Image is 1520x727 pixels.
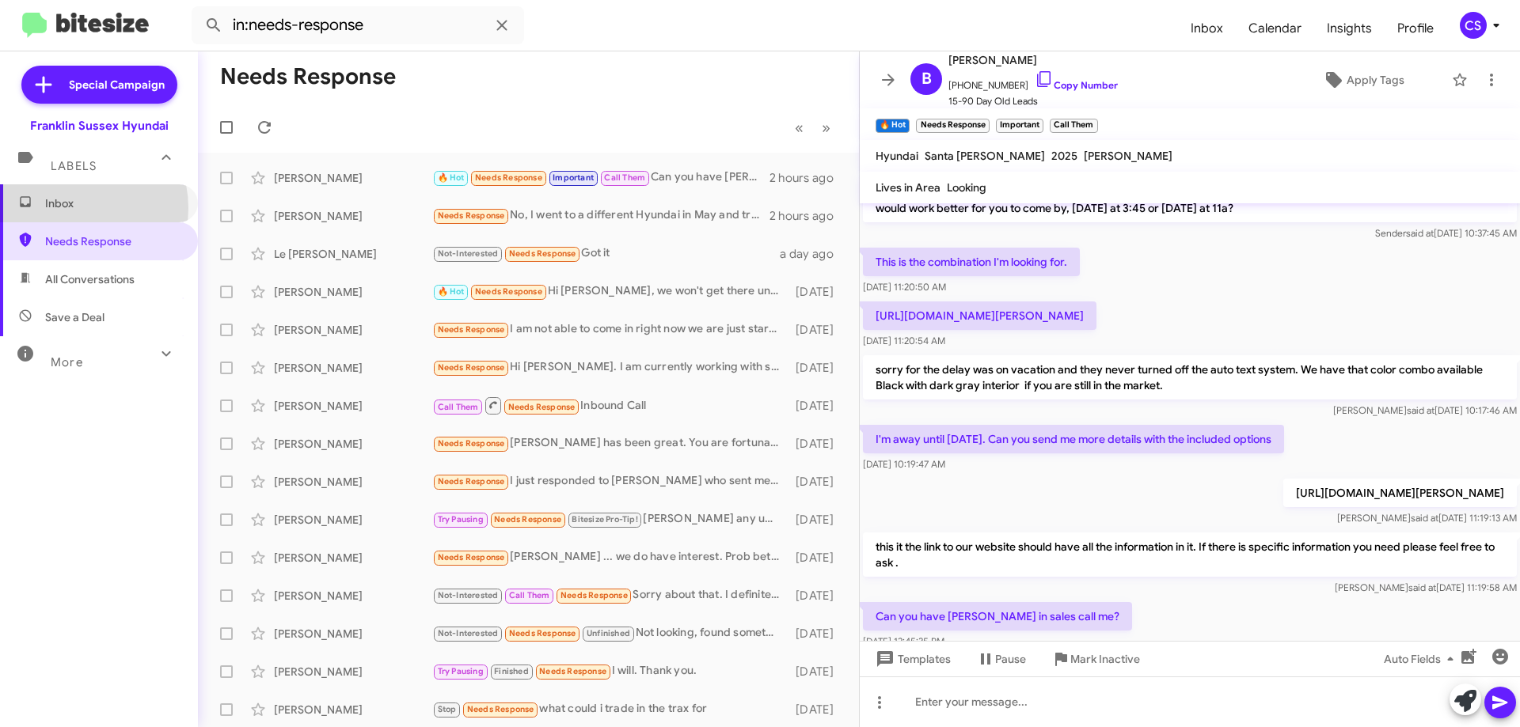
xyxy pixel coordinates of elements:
span: Call Them [604,172,645,183]
div: [PERSON_NAME] has been great. You are fortunate to have her. [432,434,788,452]
div: what could i trade in the trax for [432,700,788,718]
a: Inbox [1178,6,1236,51]
div: [PERSON_NAME] [274,512,432,528]
span: Templates [872,645,951,673]
span: Not-Interested [438,628,499,638]
span: Try Pausing [438,666,484,676]
button: Mark Inactive [1039,645,1153,673]
button: CS [1446,12,1503,39]
span: Save a Deal [45,309,104,325]
span: [DATE] 10:19:47 AM [863,458,945,470]
span: All Conversations [45,271,135,287]
span: Needs Response [45,233,180,249]
div: Can you have [PERSON_NAME] in sales call me? [432,168,769,187]
p: Can you have [PERSON_NAME] in sales call me? [863,602,1132,630]
span: Try Pausing [438,514,484,524]
div: a day ago [780,246,846,262]
small: 🔥 Hot [876,119,910,133]
div: [DATE] [788,626,846,642]
p: [URL][DOMAIN_NAME][PERSON_NAME] [1283,479,1517,507]
span: Apply Tags [1347,66,1404,94]
span: Santa [PERSON_NAME] [925,149,1045,163]
a: Calendar [1236,6,1314,51]
div: Inbound Call [432,396,788,415]
span: Not-Interested [438,590,499,600]
div: [DATE] [788,436,846,452]
span: [PERSON_NAME] [DATE] 11:19:58 AM [1335,581,1517,593]
div: I will. Thank you. [432,662,788,680]
span: Needs Response [438,476,505,487]
span: 🔥 Hot [438,172,465,183]
div: [PERSON_NAME] [274,284,432,300]
span: [PHONE_NUMBER] [948,70,1118,93]
div: Sorry about that. I definitely didn't call or know about it. [432,586,788,604]
span: Hyundai [876,149,918,163]
small: Important [996,119,1043,133]
button: Pause [963,645,1039,673]
span: Needs Response [438,438,505,449]
span: 15-90 Day Old Leads [948,93,1118,109]
div: Not looking, found something [432,624,788,642]
div: Hi [PERSON_NAME], we won't get there until 2:30 just to give you a heads up [432,282,788,301]
span: Needs Response [475,172,542,183]
h1: Needs Response [220,64,396,89]
div: [DATE] [788,284,846,300]
div: Franklin Sussex Hyundai [30,118,169,134]
span: Needs Response [539,666,606,676]
div: I am not able to come in right now we are just starting to look for something for our daughter it... [432,320,788,339]
div: [DATE] [788,474,846,490]
div: I just responded to [PERSON_NAME] who sent me an email. [432,472,788,490]
span: « [795,118,804,138]
p: sorry for the delay was on vacation and they never turned off the auto text system. We have that ... [863,355,1517,399]
input: Search [192,6,524,44]
button: Next [812,112,840,144]
span: Auto Fields [1384,645,1460,673]
div: [PERSON_NAME] [274,398,432,414]
span: Bitesize Pro-Tip! [572,514,637,524]
button: Auto Fields [1371,645,1472,673]
p: I'm away until [DATE]. Can you send me more details with the included options [863,425,1284,453]
span: [PERSON_NAME] [1084,149,1172,163]
span: » [822,118,830,138]
span: [PERSON_NAME] [DATE] 10:17:46 AM [1333,404,1517,416]
div: CS [1460,12,1487,39]
span: Profile [1385,6,1446,51]
span: Needs Response [438,324,505,335]
span: said at [1406,227,1434,239]
div: [DATE] [788,664,846,680]
div: [PERSON_NAME] [274,436,432,452]
span: B [921,66,932,92]
span: Needs Response [467,704,534,714]
button: Previous [785,112,813,144]
a: Special Campaign [21,66,177,104]
span: Needs Response [438,210,505,221]
span: Needs Response [438,362,505,373]
div: 2 hours ago [769,208,846,224]
span: Labels [51,159,97,173]
span: Pause [995,645,1026,673]
span: Important [553,172,594,183]
div: No, I went to a different Hyundai in May and traded in for a new. [432,206,769,225]
span: [DATE] 12:45:35 PM [863,635,944,647]
span: More [51,355,83,369]
span: said at [1407,404,1434,416]
span: Needs Response [509,628,576,638]
span: 2025 [1051,149,1077,163]
a: Insights [1314,6,1385,51]
span: [PERSON_NAME] [948,51,1118,70]
span: Needs Response [508,402,576,412]
span: Inbox [45,195,180,211]
button: Apply Tags [1282,66,1444,94]
span: Mark Inactive [1070,645,1140,673]
div: [PERSON_NAME] ... we do have interest. Prob better late next week. Considering a 5 or a 9 on 24 m... [432,548,788,566]
div: [DATE] [788,322,846,338]
span: Special Campaign [69,77,165,93]
span: Call Them [438,402,479,412]
span: Unfinished [587,628,630,638]
small: Call Them [1050,119,1097,133]
div: [DATE] [788,550,846,566]
span: Stop [438,704,457,714]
